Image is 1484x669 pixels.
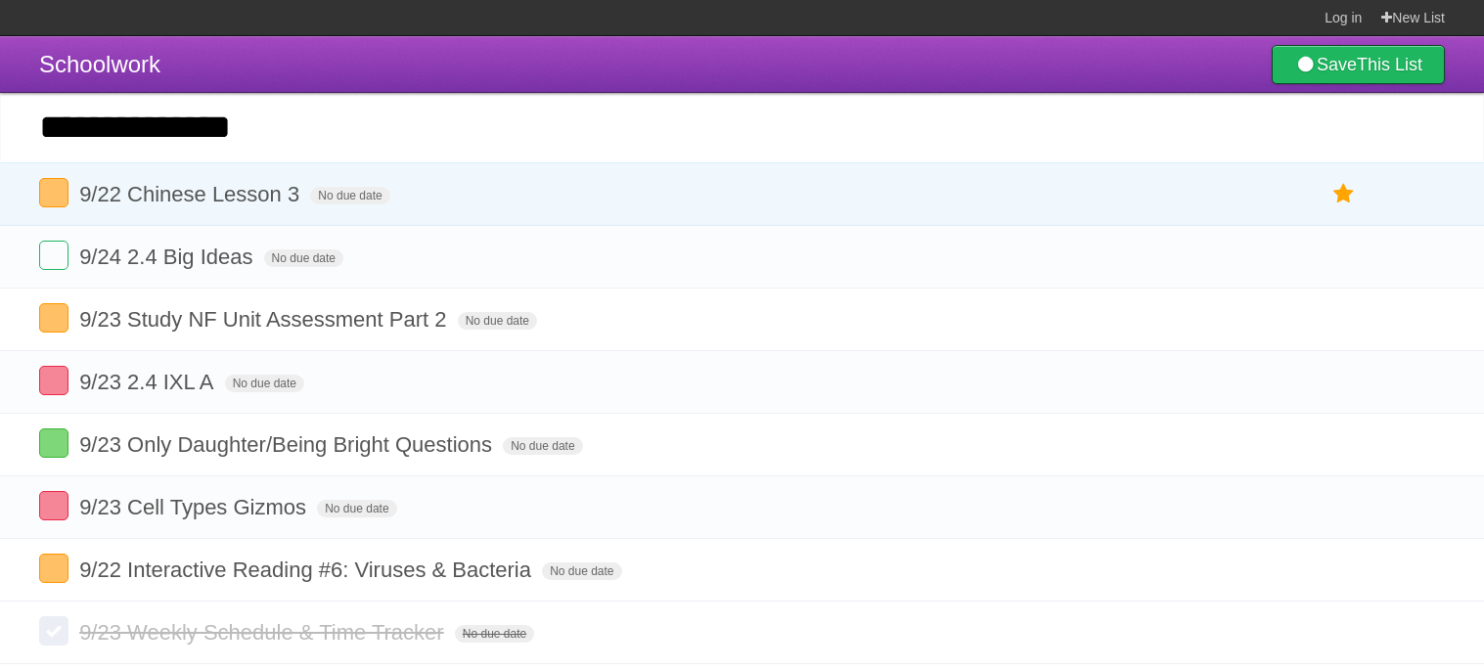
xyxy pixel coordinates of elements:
[79,182,304,206] span: 9/22 Chinese Lesson 3
[310,187,389,204] span: No due date
[225,375,304,392] span: No due date
[1357,55,1422,74] b: This List
[503,437,582,455] span: No due date
[79,432,497,457] span: 9/23 Only Daughter/Being Bright Questions
[39,554,68,583] label: Done
[79,307,451,332] span: 9/23 Study NF Unit Assessment Part 2
[542,562,621,580] span: No due date
[1326,178,1363,210] label: Star task
[39,428,68,458] label: Done
[264,249,343,267] span: No due date
[79,557,536,582] span: 9/22 Interactive Reading #6: Viruses & Bacteria
[39,616,68,646] label: Done
[39,51,160,77] span: Schoolwork
[458,312,537,330] span: No due date
[39,178,68,207] label: Done
[317,500,396,517] span: No due date
[1272,45,1445,84] a: SaveThis List
[79,620,449,645] span: 9/23 Weekly Schedule & Time Tracker
[455,625,534,643] span: No due date
[79,245,257,269] span: 9/24 2.4 Big Ideas
[39,241,68,270] label: Done
[39,366,68,395] label: Done
[79,495,311,519] span: 9/23 Cell Types Gizmos
[39,303,68,333] label: Done
[79,370,218,394] span: 9/23 2.4 IXL A
[39,491,68,520] label: Done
